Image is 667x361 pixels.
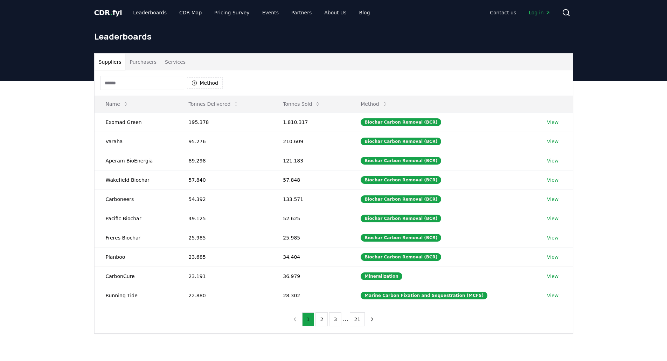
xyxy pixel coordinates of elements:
td: 25.985 [178,228,272,247]
td: 133.571 [272,189,349,209]
a: Blog [354,6,376,19]
button: Services [161,54,190,70]
span: CDR fyi [94,8,122,17]
td: Planboo [95,247,178,266]
a: CDR Map [174,6,207,19]
button: Tonnes Sold [277,97,326,111]
a: View [547,273,558,280]
a: View [547,292,558,299]
td: Running Tide [95,286,178,305]
h1: Leaderboards [94,31,573,42]
a: View [547,234,558,241]
div: Biochar Carbon Removal (BCR) [361,157,441,165]
nav: Main [127,6,375,19]
td: 23.191 [178,266,272,286]
td: 22.880 [178,286,272,305]
td: 1.810.317 [272,112,349,132]
a: View [547,157,558,164]
td: Carboneers [95,189,178,209]
button: Name [100,97,134,111]
td: Wakefield Biochar [95,170,178,189]
button: 21 [350,312,365,326]
a: Events [257,6,284,19]
nav: Main [484,6,556,19]
td: 95.276 [178,132,272,151]
td: Exomad Green [95,112,178,132]
a: Contact us [484,6,522,19]
a: CDR.fyi [94,8,122,18]
button: Method [355,97,393,111]
div: Biochar Carbon Removal (BCR) [361,138,441,145]
a: View [547,138,558,145]
td: 49.125 [178,209,272,228]
td: Freres Biochar [95,228,178,247]
button: 3 [329,312,341,326]
span: Log in [529,9,550,16]
div: Biochar Carbon Removal (BCR) [361,176,441,184]
div: Mineralization [361,272,402,280]
td: 34.404 [272,247,349,266]
a: View [547,196,558,203]
a: View [547,119,558,126]
a: View [547,215,558,222]
button: Tonnes Delivered [183,97,245,111]
td: 57.848 [272,170,349,189]
button: Purchasers [125,54,161,70]
div: Biochar Carbon Removal (BCR) [361,195,441,203]
td: 195.378 [178,112,272,132]
a: Pricing Survey [209,6,255,19]
td: 25.985 [272,228,349,247]
a: Partners [286,6,317,19]
button: Suppliers [95,54,126,70]
td: 28.302 [272,286,349,305]
td: 210.609 [272,132,349,151]
div: Biochar Carbon Removal (BCR) [361,253,441,261]
button: 2 [315,312,328,326]
span: . [110,8,112,17]
td: 54.392 [178,189,272,209]
button: Method [187,77,223,89]
td: Aperam BioEnergia [95,151,178,170]
button: 1 [302,312,314,326]
td: 89.298 [178,151,272,170]
td: Varaha [95,132,178,151]
div: Biochar Carbon Removal (BCR) [361,234,441,242]
a: View [547,176,558,183]
td: 23.685 [178,247,272,266]
a: View [547,254,558,261]
div: Biochar Carbon Removal (BCR) [361,118,441,126]
a: About Us [319,6,352,19]
td: 121.183 [272,151,349,170]
td: Pacific Biochar [95,209,178,228]
li: ... [343,315,348,324]
a: Leaderboards [127,6,172,19]
td: 57.840 [178,170,272,189]
div: Biochar Carbon Removal (BCR) [361,215,441,222]
td: 52.625 [272,209,349,228]
td: CarbonCure [95,266,178,286]
a: Log in [523,6,556,19]
button: next page [366,312,378,326]
td: 36.979 [272,266,349,286]
div: Marine Carbon Fixation and Sequestration (MCFS) [361,292,487,299]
